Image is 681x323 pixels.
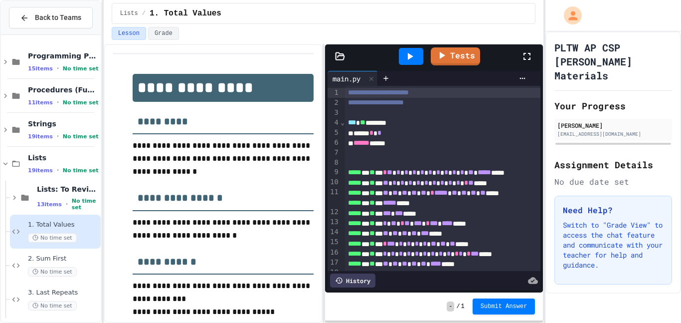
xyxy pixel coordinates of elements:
div: 9 [328,167,340,177]
span: Lists [28,153,99,162]
span: No time set [28,301,77,311]
span: Submit Answer [481,303,527,311]
div: [PERSON_NAME] [557,121,669,130]
div: 13 [328,217,340,227]
div: 6 [328,138,340,148]
div: 3 [328,108,340,118]
a: Tests [431,47,480,65]
span: - [447,302,454,312]
span: • [57,64,59,72]
h2: Your Progress [554,99,672,113]
div: 7 [328,148,340,158]
span: No time set [72,198,99,211]
span: Procedures (Functions) [28,85,99,94]
div: 2 [328,98,340,108]
span: • [57,98,59,106]
div: 12 [328,207,340,217]
iframe: chat widget [639,283,671,313]
span: No time set [63,99,99,106]
span: Lists [120,9,138,17]
span: 19 items [28,167,53,174]
span: No time set [63,133,99,140]
button: Lesson [112,27,146,40]
div: 18 [328,268,340,278]
span: 1. Total Values [150,7,221,19]
span: No time set [28,233,77,243]
span: • [57,132,59,140]
span: 2. Sum First [28,255,99,263]
iframe: chat widget [598,240,671,282]
span: 19 items [28,133,53,140]
span: 15 items [28,65,53,72]
h2: Assignment Details [554,158,672,172]
div: 5 [328,128,340,138]
div: 16 [328,248,340,258]
span: No time set [63,65,99,72]
span: No time set [28,267,77,277]
div: main.py [328,71,378,86]
div: 4 [328,118,340,128]
div: 1 [328,88,340,98]
p: Switch to "Grade View" to access the chat feature and communicate with your teacher for help and ... [563,220,664,270]
div: main.py [328,73,365,84]
button: Back to Teams [9,7,93,28]
h1: PLTW AP CSP [PERSON_NAME] Materials [554,40,672,82]
span: 13 items [37,201,62,208]
span: Programming Practice [28,51,99,60]
div: 11 [328,187,340,207]
div: My Account [553,4,584,27]
span: / [142,9,146,17]
button: Grade [148,27,179,40]
span: Lists: To Reviews [37,185,99,194]
div: 15 [328,237,340,247]
span: • [57,166,59,174]
div: 17 [328,258,340,268]
span: 11 items [28,99,53,106]
span: 1 [461,303,465,311]
div: 14 [328,227,340,237]
div: History [330,274,375,288]
span: 3. Last Repeats [28,289,99,297]
div: [EMAIL_ADDRESS][DOMAIN_NAME] [557,130,669,138]
span: 1. Total Values [28,221,99,229]
div: No due date set [554,176,672,188]
button: Submit Answer [473,299,535,315]
span: Fold line [340,118,345,126]
h3: Need Help? [563,204,664,216]
div: 10 [328,177,340,187]
span: • [66,200,68,208]
div: 8 [328,158,340,168]
span: Back to Teams [35,12,81,23]
span: / [456,303,460,311]
span: Strings [28,119,99,128]
span: No time set [63,167,99,174]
